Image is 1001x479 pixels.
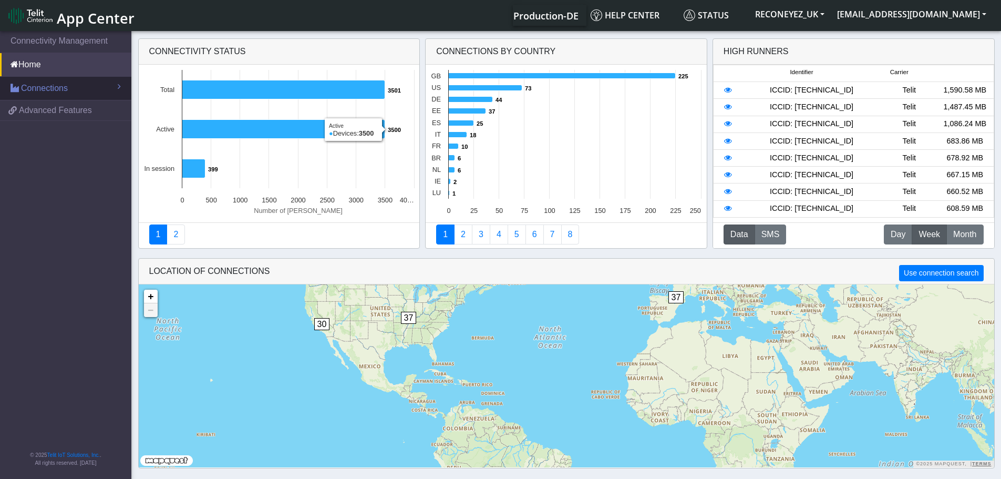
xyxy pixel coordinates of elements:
text: 250 [690,207,701,215]
text: 200 [645,207,656,215]
text: GB [431,72,441,80]
text: 73 [525,85,531,91]
text: US [431,84,441,91]
div: ICCID: [TECHNICAL_ID] [742,118,881,130]
text: 3000 [348,196,363,204]
div: Telit [881,169,937,181]
a: Zoom in [144,290,158,303]
span: App Center [57,8,135,28]
button: RECONEYEZ_UK [749,5,831,24]
div: Telit [881,136,937,147]
text: 37 [489,108,495,115]
text: 75 [521,207,528,215]
div: Telit [881,186,937,198]
a: Usage per Country [472,225,490,244]
text: 1000 [233,196,247,204]
img: knowledge.svg [591,9,602,21]
div: 1,487.45 MB [937,101,993,113]
a: Zoom out [144,303,158,317]
button: [EMAIL_ADDRESS][DOMAIN_NAME] [831,5,993,24]
text: Active [156,125,174,133]
nav: Summary paging [149,225,409,244]
button: SMS [755,225,787,244]
text: 225 [678,73,688,79]
a: Telit IoT Solutions, Inc. [47,452,100,458]
text: 0 [447,207,451,215]
a: Connections By Carrier [490,225,508,244]
a: Usage by Carrier [508,225,526,244]
div: 608.59 MB [937,203,993,215]
text: 1 [452,190,456,197]
text: 399 [208,166,218,172]
a: Connectivity status [149,225,168,244]
text: 2 [453,179,457,185]
div: ICCID: [TECHNICAL_ID] [742,101,881,113]
span: Production-DE [513,9,579,22]
button: Month [946,225,983,244]
text: Total [160,86,174,94]
text: FR [432,142,441,150]
button: Day [884,225,912,244]
text: 25 [470,207,478,215]
div: Telit [881,152,937,164]
text: 18 [470,132,476,138]
div: 1,590.58 MB [937,85,993,96]
img: status.svg [684,9,695,21]
div: 660.52 MB [937,186,993,198]
text: 150 [594,207,605,215]
div: ICCID: [TECHNICAL_ID] [742,203,881,215]
text: NL [432,166,441,174]
img: logo-telit-cinterion-gw-new.png [8,7,53,24]
div: ICCID: [TECHNICAL_ID] [742,152,881,164]
nav: Summary paging [436,225,696,244]
div: 1,086.24 MB [937,118,993,130]
div: Telit [881,203,937,215]
a: Your current platform instance [513,5,578,26]
a: Carrier [454,225,472,244]
text: EE [432,107,441,115]
text: 2500 [319,196,334,204]
text: 225 [670,207,681,215]
text: 3500 [388,127,401,133]
span: Connections [21,82,68,95]
text: BR [431,154,441,162]
text: 50 [496,207,503,215]
text: LU [432,189,441,197]
text: ES [432,119,441,127]
a: Status [679,5,749,26]
div: Telit [881,101,937,113]
button: Use connection search [899,265,983,281]
a: App Center [8,4,133,27]
div: ©2025 MapQuest, | [913,461,994,467]
div: ICCID: [TECHNICAL_ID] [742,85,881,96]
div: Connectivity status [139,39,420,65]
text: 44 [496,97,502,103]
div: Connections By Country [426,39,707,65]
span: 37 [401,312,417,324]
button: Week [912,225,947,244]
text: 10 [461,144,468,150]
text: DE [431,95,441,103]
span: Week [919,228,940,241]
div: ICCID: [TECHNICAL_ID] [742,169,881,181]
span: 37 [668,291,684,303]
span: Month [953,228,976,241]
text: IE [435,177,441,185]
text: 6 [458,167,461,174]
div: 678.92 MB [937,152,993,164]
div: 667.15 MB [937,169,993,181]
text: Number of [PERSON_NAME] [254,207,343,215]
div: Telit [881,85,937,96]
button: Data [724,225,755,244]
text: 125 [569,207,580,215]
div: 683.86 MB [937,136,993,147]
div: High Runners [724,45,789,58]
div: LOCATION OF CONNECTIONS [139,259,994,284]
a: Terms [972,461,992,466]
span: 30 [314,318,330,330]
text: 1500 [262,196,276,204]
span: Help center [591,9,659,21]
text: 3501 [388,87,401,94]
text: 500 [205,196,216,204]
a: Help center [586,5,679,26]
